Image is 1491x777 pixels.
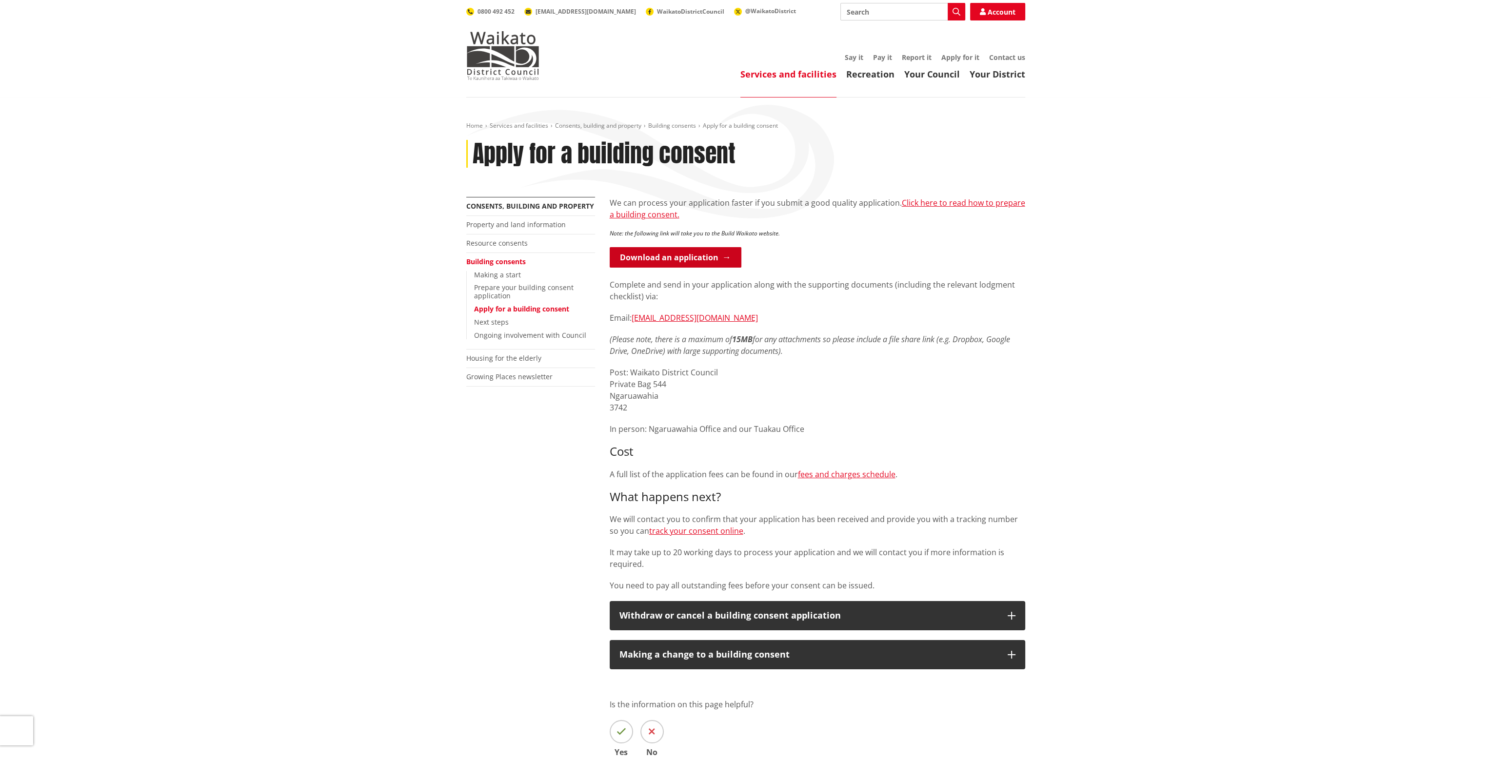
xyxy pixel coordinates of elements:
h3: What happens next? [610,490,1025,504]
a: Apply for it [941,53,979,62]
a: Property and land information [466,220,566,229]
p: We will contact you to confirm that your application has been received and provide you with a tra... [610,513,1025,537]
a: Your District [970,68,1025,80]
a: Contact us [989,53,1025,62]
a: Home [466,121,483,130]
a: Services and facilities [740,68,836,80]
input: Search input [840,3,965,20]
span: Yes [610,748,633,756]
h3: Cost [610,445,1025,459]
p: In person: Ngaruawahia Office and our Tuakau Office [610,423,1025,435]
a: Prepare your building consent application [474,283,574,300]
p: It may take up to 20 working days to process your application and we will contact you if more inf... [610,546,1025,570]
strong: 15MB [732,334,753,345]
em: (Please note, there is a maximum of for any attachments so please include a file share link (e.g.... [610,334,1010,356]
a: Say it [845,53,863,62]
h1: Apply for a building consent [473,140,736,168]
span: No [640,748,664,756]
button: Making a change to a building consent [610,640,1025,669]
a: Download an application [610,247,741,268]
a: 0800 492 452 [466,7,515,16]
a: WaikatoDistrictCouncil [646,7,724,16]
span: WaikatoDistrictCouncil [657,7,724,16]
a: Building consents [648,121,696,130]
a: @WaikatoDistrict [734,7,796,15]
a: Growing Places newsletter [466,372,553,381]
img: Waikato District Council - Te Kaunihera aa Takiwaa o Waikato [466,31,539,80]
a: Building consents [466,257,526,266]
a: [EMAIL_ADDRESS][DOMAIN_NAME] [524,7,636,16]
a: Click here to read how to prepare a building consent. [610,197,1025,220]
a: Housing for the elderly [466,353,541,363]
iframe: Messenger Launcher [1446,736,1481,771]
p: Is the information on this page helpful? [610,699,1025,710]
a: Next steps [474,317,509,327]
a: track your consent online [649,525,743,536]
p: We can process your application faster if you submit a good quality application. [610,197,1025,220]
p: You need to pay all outstanding fees before your consent can be issued. [610,580,1025,591]
span: [EMAIL_ADDRESS][DOMAIN_NAME] [536,7,636,16]
p: A full list of the application fees can be found in our . [610,468,1025,480]
a: Services and facilities [490,121,548,130]
span: Apply for a building consent [703,121,778,130]
p: Post: Waikato District Council Private Bag 544 Ngaruawahia 3742 [610,367,1025,413]
a: Recreation [846,68,895,80]
p: Email: [610,312,1025,324]
p: Complete and send in your application along with the supporting documents (including the relevant... [610,279,1025,302]
div: Withdraw or cancel a building consent application [619,611,998,621]
button: Withdraw or cancel a building consent application [610,601,1025,630]
a: fees and charges schedule [798,469,895,480]
a: Report it [902,53,932,62]
nav: breadcrumb [466,122,1025,130]
a: Apply for a building consent [474,304,569,313]
a: [EMAIL_ADDRESS][DOMAIN_NAME] [632,312,758,323]
a: Resource consents [466,238,528,248]
em: Note: the following link will take you to the Build Waikato website. [610,229,780,237]
span: @WaikatoDistrict [745,7,796,15]
a: Consents, building and property [466,201,594,211]
div: Making a change to a building consent [619,650,998,660]
a: Ongoing involvement with Council [474,330,586,340]
a: Consents, building and property [555,121,641,130]
span: 0800 492 452 [477,7,515,16]
a: Making a start [474,270,521,279]
a: Account [970,3,1025,20]
a: Pay it [873,53,892,62]
a: Your Council [904,68,960,80]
